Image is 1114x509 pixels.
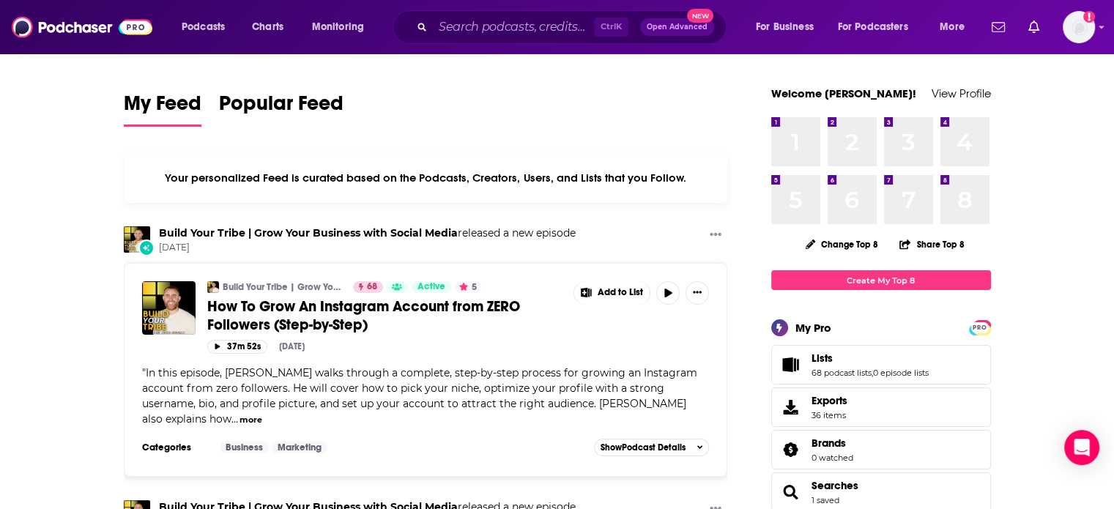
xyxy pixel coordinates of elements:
button: Show More Button [686,281,709,305]
button: ShowPodcast Details [594,439,710,456]
span: , [872,368,873,378]
button: Show profile menu [1063,11,1095,43]
a: Searches [776,482,806,502]
a: How To Grow An Instagram Account from ZERO Followers (Step-by-Step) [207,297,563,334]
svg: Add a profile image [1083,11,1095,23]
span: Exports [776,397,806,417]
a: My Feed [124,91,201,127]
span: Ctrl K [594,18,628,37]
span: New [687,9,713,23]
span: Monitoring [312,17,364,37]
a: Brands [812,436,853,450]
a: Searches [812,479,858,492]
span: How To Grow An Instagram Account from ZERO Followers (Step-by-Step) [207,297,520,334]
span: Charts [252,17,283,37]
a: View Profile [932,86,991,100]
div: New Episode [138,239,155,256]
div: Your personalized Feed is curated based on the Podcasts, Creators, Users, and Lists that you Follow. [124,153,728,203]
span: For Podcasters [838,17,908,37]
button: more [239,414,262,426]
button: open menu [171,15,244,39]
a: PRO [971,322,989,332]
span: Active [417,280,445,294]
img: Build Your Tribe | Grow Your Business with Social Media [207,281,219,293]
a: Lists [776,354,806,375]
button: open menu [302,15,383,39]
span: For Business [756,17,814,37]
div: My Pro [795,321,831,335]
span: More [940,17,965,37]
img: Podchaser - Follow, Share and Rate Podcasts [12,13,152,41]
button: 37m 52s [207,340,267,354]
button: open menu [828,15,929,39]
a: Welcome [PERSON_NAME]! [771,86,916,100]
a: 68 [353,281,383,293]
img: User Profile [1063,11,1095,43]
span: Exports [812,394,847,407]
span: ... [231,412,238,426]
span: Add to List [598,287,643,298]
span: 36 items [812,410,847,420]
span: 68 [367,280,377,294]
a: Business [220,442,269,453]
span: Show Podcast Details [601,442,686,453]
a: Show notifications dropdown [986,15,1011,40]
a: 1 saved [812,495,839,505]
span: Lists [771,345,991,384]
button: Open AdvancedNew [640,18,714,36]
a: Brands [776,439,806,460]
input: Search podcasts, credits, & more... [433,15,594,39]
span: Brands [812,436,846,450]
span: In this episode, [PERSON_NAME] walks through a complete, step-by-step process for growing an Inst... [142,366,697,426]
span: My Feed [124,91,201,125]
button: Share Top 8 [899,230,965,259]
button: open menu [746,15,832,39]
div: [DATE] [279,341,305,352]
a: Popular Feed [219,91,344,127]
a: 0 watched [812,453,853,463]
a: Create My Top 8 [771,270,991,290]
a: Marketing [272,442,327,453]
div: Search podcasts, credits, & more... [406,10,740,44]
button: Show More Button [574,281,650,305]
button: 5 [455,281,481,293]
button: Change Top 8 [797,235,888,253]
a: Exports [771,387,991,427]
img: Build Your Tribe | Grow Your Business with Social Media [124,226,150,253]
a: Build Your Tribe | Grow Your Business with Social Media [223,281,344,293]
span: " [142,366,697,426]
h3: Categories [142,442,208,453]
a: Charts [242,15,292,39]
a: 68 podcast lists [812,368,872,378]
span: Open Advanced [647,23,708,31]
a: 0 episode lists [873,368,929,378]
span: Lists [812,352,833,365]
a: Show notifications dropdown [1022,15,1045,40]
a: Build Your Tribe | Grow Your Business with Social Media [159,226,458,239]
img: How To Grow An Instagram Account from ZERO Followers (Step-by-Step) [142,281,196,335]
span: [DATE] [159,242,576,254]
a: Active [412,281,451,293]
span: Popular Feed [219,91,344,125]
span: Logged in as NickG [1063,11,1095,43]
button: Show More Button [704,226,727,245]
span: Podcasts [182,17,225,37]
button: open menu [929,15,983,39]
h3: released a new episode [159,226,576,240]
span: Brands [771,430,991,469]
a: Lists [812,352,929,365]
div: Open Intercom Messenger [1064,430,1099,465]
